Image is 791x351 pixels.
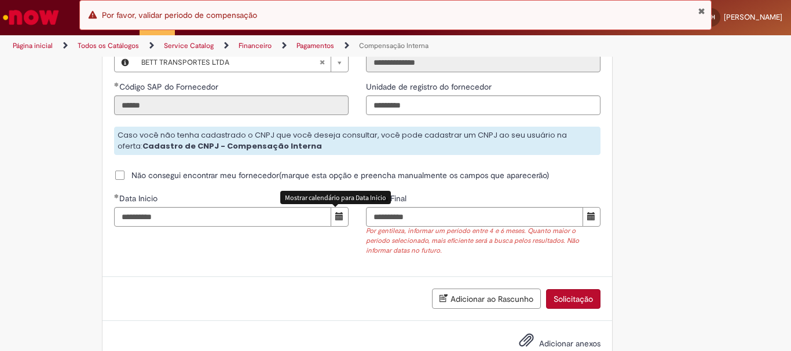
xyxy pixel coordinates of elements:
[114,194,119,198] span: Obrigatório Preenchido
[114,127,600,155] div: Caso você não tenha cadastrado o CNPJ que você deseja consultar, você pode cadastrar um CNPJ ao s...
[698,6,705,16] button: Fechar Notificação
[331,207,349,227] button: Mostrar calendário para Data Inicio
[366,53,600,72] input: CNPJ/CPF do fornecedor
[313,53,331,72] abbr: Limpar campo Fornecedor
[141,53,319,72] span: BETT TRANSPORTES LTDA
[114,207,331,227] input: Data Inicio 29 September 2025 Monday
[239,41,272,50] a: Financeiro
[164,41,214,50] a: Service Catalog
[114,82,119,87] span: Obrigatório Preenchido
[366,95,600,115] input: Unidade de registro do fornecedor
[9,35,519,57] ul: Trilhas de página
[583,207,600,227] button: Mostrar calendário para Data Final
[114,95,349,115] input: Código SAP do Fornecedor
[119,193,160,204] span: Data Inicio
[366,82,494,92] span: Unidade de registro do fornecedor
[115,53,136,72] button: Fornecedor , Visualizar este registro BETT TRANSPORTES LTDA
[539,339,600,349] span: Adicionar anexos
[114,81,221,93] label: Somente leitura - Código SAP do Fornecedor
[280,191,391,204] div: Mostrar calendário para Data Inicio
[131,169,549,181] span: Não consegui encontrar meu fornecedor(marque esta opção e preencha manualmente os campos que apar...
[142,141,322,152] strong: Cadastro de CNPJ - Compensação Interna
[78,41,139,50] a: Todos os Catálogos
[136,53,348,72] a: BETT TRANSPORTES LTDALimpar campo Fornecedor
[13,41,53,50] a: Página inicial
[119,82,221,92] span: Somente leitura - Código SAP do Fornecedor
[432,289,541,309] button: Adicionar ao Rascunho
[296,41,334,50] a: Pagamentos
[359,41,429,50] a: Compensação Interna
[366,207,583,227] input: Data Final 29 September 2025 Monday
[1,6,61,29] img: ServiceNow
[366,227,600,256] div: Por gentileza, informar um período entre 4 e 6 meses. Quanto maior o período selecionado, mais ef...
[546,289,600,309] button: Solicitação
[102,10,257,20] span: Por favor, validar periodo de compensação
[724,12,782,22] span: [PERSON_NAME]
